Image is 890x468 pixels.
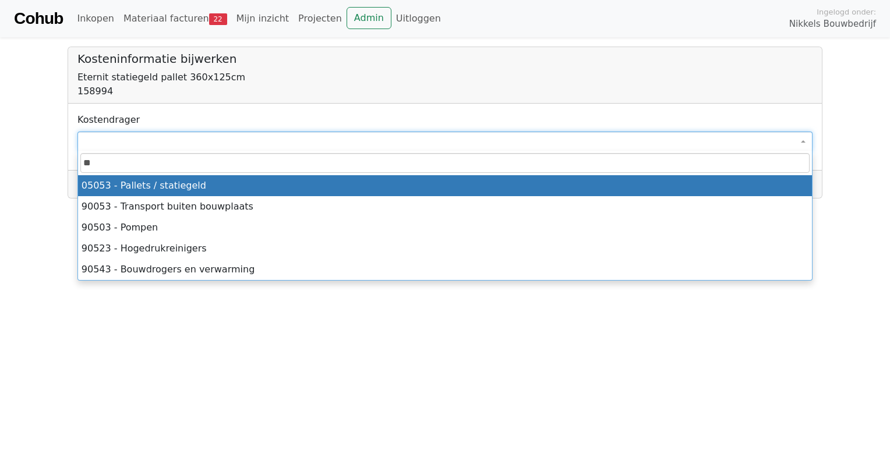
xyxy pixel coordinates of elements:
span: Nikkels Bouwbedrijf [789,17,876,31]
li: 90503 - Pompen [78,217,812,238]
h5: Kosteninformatie bijwerken [77,52,813,66]
span: Ingelogd onder: [817,6,876,17]
span: 22 [209,13,227,25]
a: Admin [347,7,391,29]
a: Materiaal facturen22 [119,7,232,30]
a: Projecten [294,7,347,30]
a: Cohub [14,5,63,33]
label: Kostendrager [77,113,140,127]
a: Uitloggen [391,7,446,30]
li: 90523 - Hogedrukreinigers [78,238,812,259]
li: 90053 - Transport buiten bouwplaats [78,196,812,217]
a: Mijn inzicht [232,7,294,30]
div: Eternit statiegeld pallet 360x125cm [77,70,813,84]
li: 90543 - Bouwdrogers en verwarming [78,259,812,280]
div: 158994 [77,84,813,98]
li: 05053 - Pallets / statiegeld [78,175,812,196]
a: Inkopen [72,7,118,30]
